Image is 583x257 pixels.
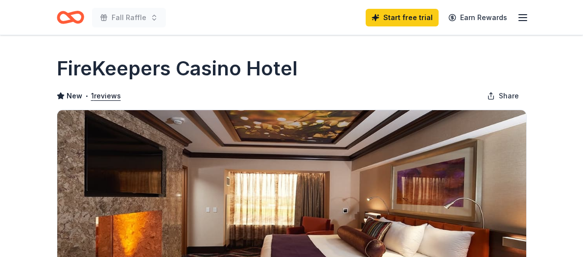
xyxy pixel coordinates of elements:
span: • [85,92,88,100]
button: Share [479,86,527,106]
a: Start free trial [366,9,439,26]
a: Earn Rewards [443,9,513,26]
span: New [67,90,82,102]
a: Home [57,6,84,29]
button: 1reviews [91,90,121,102]
h1: FireKeepers Casino Hotel [57,55,298,82]
button: Fall Raffle [92,8,166,27]
span: Share [499,90,519,102]
span: Fall Raffle [112,12,146,23]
